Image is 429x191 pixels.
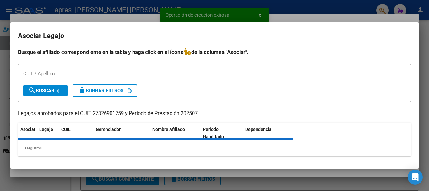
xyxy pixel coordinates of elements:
datatable-header-cell: CUIL [59,123,93,143]
div: Open Intercom Messenger [408,170,423,185]
span: Gerenciador [96,127,121,132]
datatable-header-cell: Asociar [18,123,37,143]
span: Asociar [20,127,35,132]
span: Borrar Filtros [78,88,123,93]
span: Dependencia [245,127,272,132]
datatable-header-cell: Gerenciador [93,123,150,143]
datatable-header-cell: Nombre Afiliado [150,123,200,143]
span: CUIL [61,127,71,132]
button: Borrar Filtros [73,84,137,97]
h4: Busque el afiliado correspondiente en la tabla y haga click en el ícono de la columna "Asociar". [18,48,411,56]
h2: Asociar Legajo [18,30,411,42]
datatable-header-cell: Periodo Habilitado [200,123,243,143]
div: 0 registros [18,140,411,156]
span: Legajo [39,127,53,132]
datatable-header-cell: Legajo [37,123,59,143]
span: Nombre Afiliado [152,127,185,132]
mat-icon: search [28,87,36,94]
span: Buscar [28,88,54,93]
p: Legajos aprobados para el CUIT 27326901259 y Período de Prestación 202507 [18,110,411,118]
button: Buscar [23,85,68,96]
span: Periodo Habilitado [203,127,224,139]
mat-icon: delete [78,87,86,94]
datatable-header-cell: Dependencia [243,123,293,143]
